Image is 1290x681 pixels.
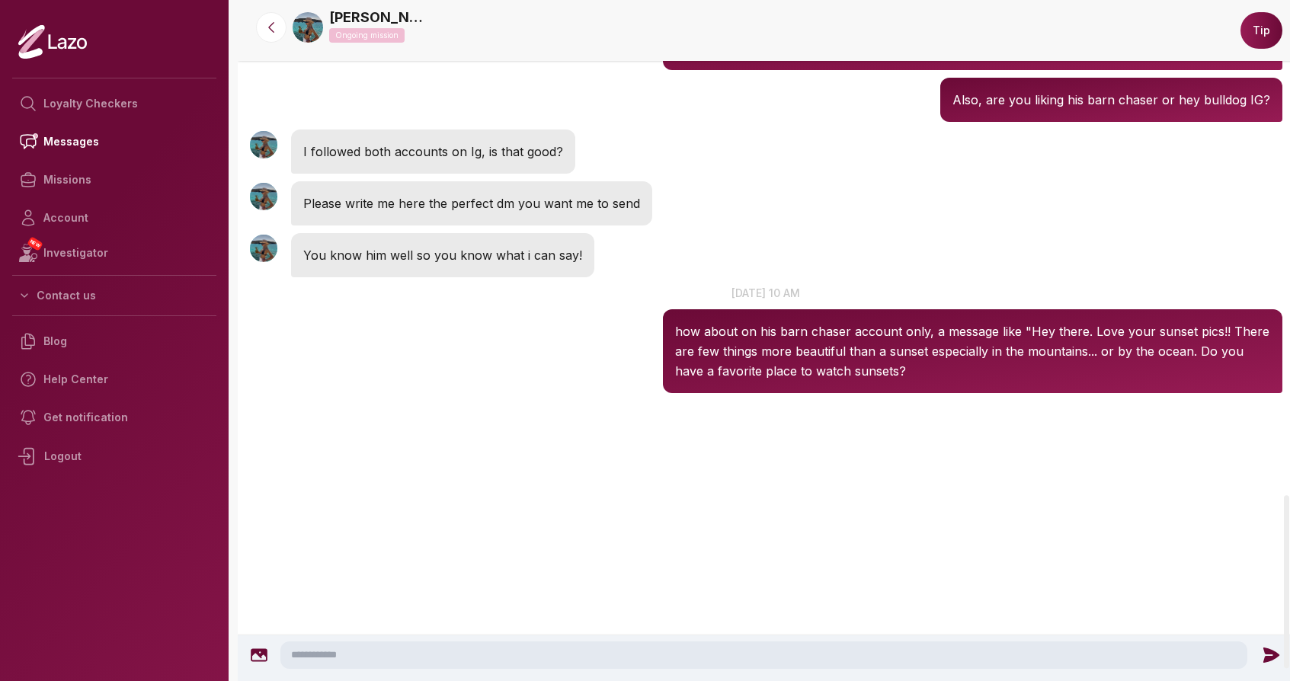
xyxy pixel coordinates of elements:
button: Tip [1240,12,1282,49]
span: NEW [27,236,43,251]
a: [PERSON_NAME] [329,7,428,28]
img: User avatar [250,183,277,210]
p: Also, are you liking his barn chaser or hey bulldog IG? [952,90,1270,110]
p: how about on his barn chaser account only, a message like "Hey there. Love your sunset pics!! The... [675,321,1270,381]
img: User avatar [250,235,277,262]
img: 9bfbf80e-688a-403c-a72d-9e4ea39ca253 [293,12,323,43]
a: Messages [12,123,216,161]
div: Logout [12,436,216,476]
a: Blog [12,322,216,360]
a: Get notification [12,398,216,436]
a: Loyalty Checkers [12,85,216,123]
a: NEWInvestigator [12,237,216,269]
p: Please write me here the perfect dm you want me to send [303,193,640,213]
a: Account [12,199,216,237]
p: Ongoing mission [329,28,405,43]
p: I followed both accounts on Ig, is that good? [303,142,563,161]
p: You know him well so you know what i can say! [303,245,582,265]
button: Contact us [12,282,216,309]
img: User avatar [250,131,277,158]
a: Missions [12,161,216,199]
a: Help Center [12,360,216,398]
